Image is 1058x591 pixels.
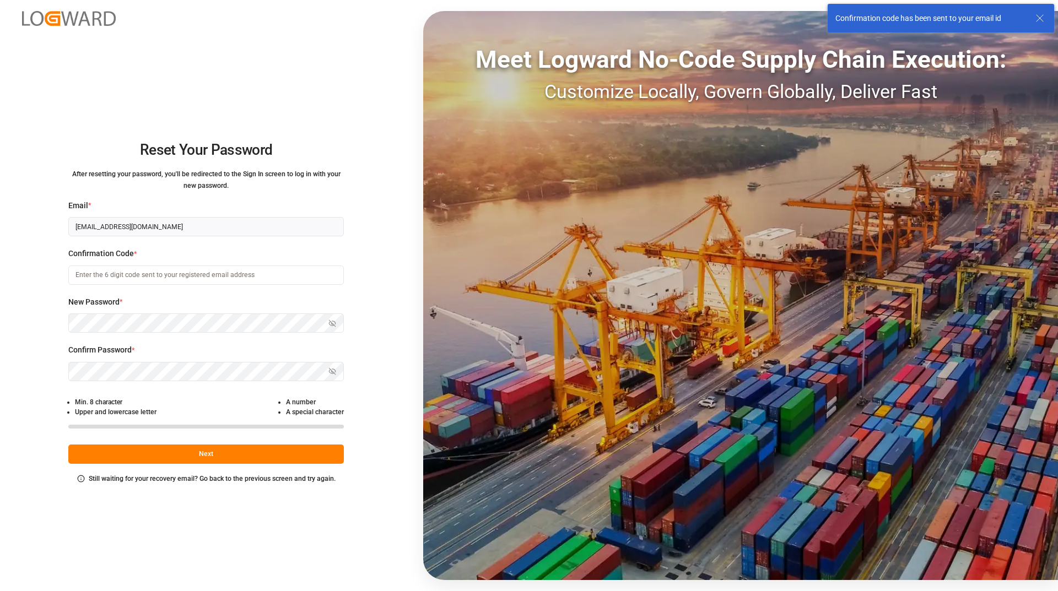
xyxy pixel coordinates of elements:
[75,397,156,407] li: Min. 8 character
[68,344,132,356] span: Confirm Password
[68,217,344,236] input: Enter your email
[72,170,341,189] small: After resetting your password, you'll be redirected to the Sign In screen to log in with your new...
[89,475,336,482] small: Still waiting for your recovery email? Go back to the previous screen and try again.
[68,133,344,168] h2: Reset Your Password
[68,296,120,308] span: New Password
[68,200,88,212] span: Email
[286,408,344,416] small: A special character
[423,78,1058,106] div: Customize Locally, Govern Globally, Deliver Fast
[75,408,156,416] small: Upper and lowercase letter
[68,265,344,285] input: Enter the 6 digit code sent to your registered email address
[68,248,134,259] span: Confirmation Code
[423,41,1058,78] div: Meet Logward No-Code Supply Chain Execution:
[22,11,116,26] img: Logward_new_orange.png
[286,398,316,406] small: A number
[835,13,1025,24] div: Confirmation code has been sent to your email id
[68,444,344,464] button: Next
